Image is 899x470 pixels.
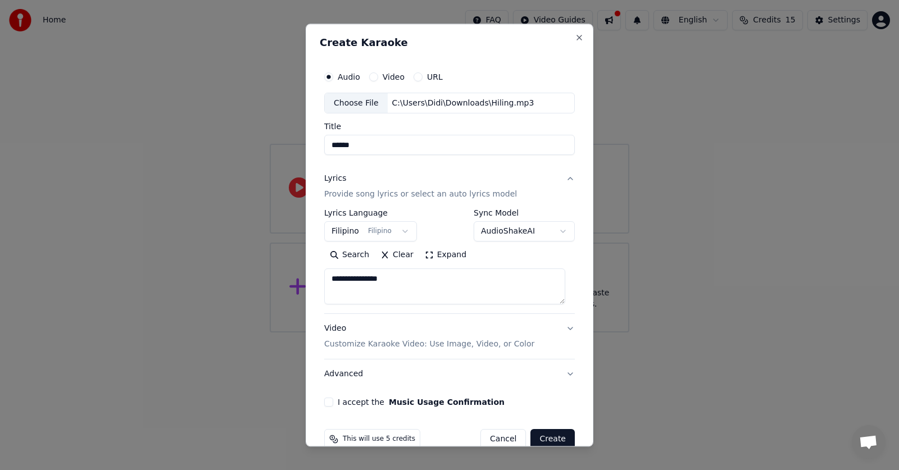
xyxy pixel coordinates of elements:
button: Expand [419,247,472,264]
div: C:\Users\Didi\Downloads\Hiling.mp3 [388,98,539,109]
label: Sync Model [474,209,575,217]
button: LyricsProvide song lyrics or select an auto lyrics model [324,165,575,209]
div: Video [324,323,534,350]
label: Audio [338,73,360,81]
button: VideoCustomize Karaoke Video: Use Image, Video, or Color [324,314,575,359]
label: Video [383,73,405,81]
label: Lyrics Language [324,209,417,217]
div: Choose File [325,93,388,113]
label: Title [324,123,575,131]
button: Clear [375,247,419,264]
label: URL [427,73,443,81]
button: Advanced [324,360,575,389]
p: Customize Karaoke Video: Use Image, Video, or Color [324,339,534,350]
button: Cancel [480,430,526,450]
span: This will use 5 credits [343,435,415,444]
div: LyricsProvide song lyrics or select an auto lyrics model [324,209,575,314]
p: Provide song lyrics or select an auto lyrics model [324,189,517,200]
button: I accept the [389,399,505,407]
label: I accept the [338,399,505,407]
button: Create [530,430,575,450]
div: Lyrics [324,174,346,185]
button: Search [324,247,375,264]
h2: Create Karaoke [320,38,579,48]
